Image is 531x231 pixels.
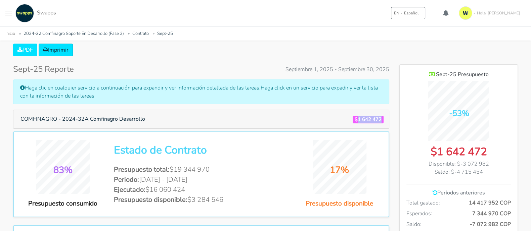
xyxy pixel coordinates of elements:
[406,210,432,218] span: Esperados:
[469,199,511,207] span: 14 417 952 COP
[114,175,288,185] li: [DATE] - [DATE]
[157,31,173,37] a: Sept-25
[298,199,380,209] div: Presupuesto disponible
[16,113,149,125] button: COMFINAGRO - 2024-32A Comfinagro Desarrollo
[114,195,187,204] span: Presupuesto disponible:
[39,44,73,56] a: Imprimir
[114,144,288,157] h2: Estado de Contrato
[353,116,384,123] span: $1 642 472
[470,220,511,228] span: -7 072 982 COP
[114,185,145,194] span: Ejecutado:
[15,4,34,22] img: swapps-linkedin-v2.jpg
[5,4,12,22] button: Toggle navigation menu
[37,9,56,16] span: Swapps
[456,4,526,22] a: Hola! [PERSON_NAME]
[13,79,389,104] div: Haga clic en cualquier servicio a continuación para expandir y ver información detallada de las t...
[285,65,389,73] span: Septiembre 1, 2025 - Septiembre 30, 2025
[24,31,124,37] a: 2024-32 Comfinagro Soporte En Desarrollo (Fase 2)
[114,185,288,195] li: $16 060 424
[404,10,419,16] span: Español
[114,165,288,175] li: $19 344 970
[459,6,472,20] img: isotipo-3-3e143c57.png
[5,31,15,37] a: Inicio
[391,7,425,19] button: ENEspañol
[132,31,149,37] a: Contrato
[406,199,440,207] span: Total gastado:
[436,71,488,78] span: Sept-25 Presupuesto
[406,160,511,168] div: Disponible: $-3 072 982
[13,64,74,74] h4: Sept-25 Reporte
[406,190,511,196] h6: Períodos anteriores
[114,195,288,205] li: $3 284 546
[406,144,511,160] div: $1 642 472
[406,220,422,228] span: Saldo:
[472,210,511,218] span: 7 344 970 COP
[13,44,37,56] a: PDF
[406,168,511,176] div: Saldo: $-4 715 454
[14,4,56,22] a: Swapps
[114,175,139,184] span: Periodo:
[477,10,520,16] span: Hola! [PERSON_NAME]
[22,199,104,209] div: Presupuesto consumido
[114,165,170,174] span: Presupuesto total:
